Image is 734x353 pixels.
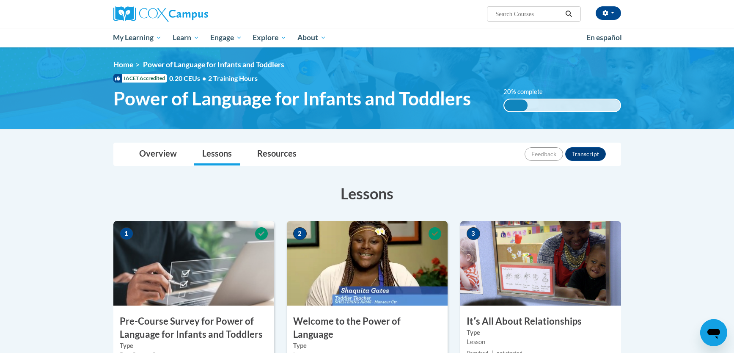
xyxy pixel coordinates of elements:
button: Search [562,9,575,19]
span: IACET Accredited [113,74,167,83]
a: About [292,28,332,47]
img: Course Image [460,221,621,306]
div: 20% complete [504,99,528,111]
span: My Learning [113,33,162,43]
a: Cox Campus [113,6,274,22]
a: Overview [131,143,185,165]
iframe: Button to launch messaging window [700,319,727,346]
label: Type [467,328,615,337]
span: Engage [210,33,242,43]
span: 2 Training Hours [208,74,258,82]
span: • [202,74,206,82]
img: Course Image [287,221,448,306]
span: Power of Language for Infants and Toddlers [143,60,284,69]
img: Course Image [113,221,274,306]
span: 0.20 CEUs [169,74,208,83]
h3: Welcome to the Power of Language [287,315,448,341]
button: Transcript [565,147,606,161]
button: Account Settings [596,6,621,20]
a: Explore [247,28,292,47]
a: Lessons [194,143,240,165]
div: Main menu [101,28,634,47]
a: Home [113,60,133,69]
input: Search Courses [495,9,562,19]
h3: Itʹs All About Relationships [460,315,621,328]
a: Learn [167,28,205,47]
span: Explore [253,33,286,43]
span: 1 [120,227,133,240]
span: About [297,33,326,43]
a: Engage [205,28,247,47]
label: Type [120,341,268,350]
h3: Pre-Course Survey for Power of Language for Infants and Toddlers [113,315,274,341]
a: En español [581,29,627,47]
a: My Learning [108,28,168,47]
button: Feedback [525,147,563,161]
span: 2 [293,227,307,240]
span: Learn [173,33,199,43]
h3: Lessons [113,183,621,204]
label: Type [293,341,441,350]
span: En español [586,33,622,42]
label: 20% complete [503,87,552,97]
img: Cox Campus [113,6,208,22]
div: Lesson [467,337,615,347]
span: 3 [467,227,480,240]
a: Resources [249,143,305,165]
span: Power of Language for Infants and Toddlers [113,87,471,110]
